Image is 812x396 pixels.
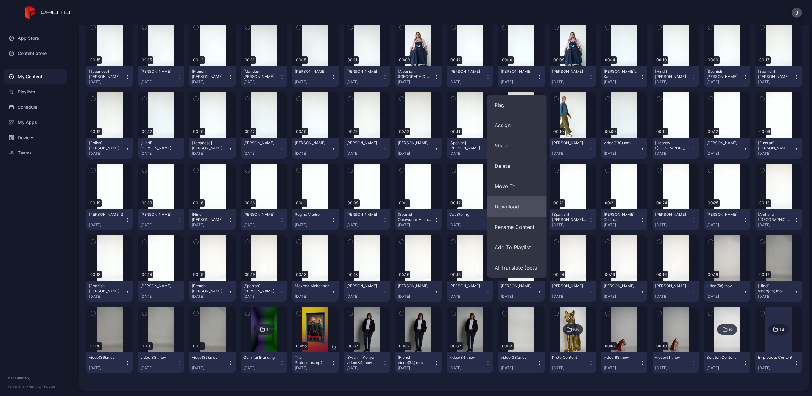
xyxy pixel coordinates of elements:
[344,138,390,159] button: [PERSON_NAME][DATE]
[4,46,67,61] a: Content Store
[192,151,228,156] div: [DATE]
[8,385,29,388] span: Version 1.13.1 •
[346,151,382,156] div: [DATE]
[346,283,381,289] div: Kristin Gugliemo
[241,66,287,87] button: [Mandarin] [PERSON_NAME][DATE]
[604,69,639,79] div: Amani’s Kaur
[89,79,125,85] div: [DATE]
[189,138,236,159] button: [Japanese] [PERSON_NAME][DATE]
[758,140,793,151] div: [Russian] Anna Braz
[655,365,691,371] div: [DATE]
[138,281,184,302] button: [PERSON_NAME][DATE]
[755,138,802,159] button: [Russian] [PERSON_NAME][DATE]
[192,222,228,228] div: [DATE]
[779,327,784,332] div: 14
[395,209,442,230] button: [Spanish] Omowunmi Afulabi 2[DATE]
[487,156,547,176] button: Delete
[447,66,493,87] button: [PERSON_NAME][DATE]
[604,79,640,85] div: [DATE]
[140,212,175,217] div: Sayuja Kute
[552,79,588,85] div: [DATE]
[755,352,802,373] button: In-process Content[DATE]
[398,140,433,146] div: Alex Pierce
[758,69,793,79] div: [Spanish] Natalie Marston
[140,283,175,289] div: Souji Bondalapati
[4,99,67,115] a: Schedule
[395,352,442,373] button: [French] video(34).mov[DATE]
[29,385,55,388] a: Terms Of Service
[758,79,794,85] div: [DATE]
[498,281,545,302] button: [PERSON_NAME][DATE]
[449,222,485,228] div: [DATE]
[653,138,699,159] button: [Hebrew ([GEOGRAPHIC_DATA])] [PERSON_NAME][DATE]
[4,69,67,84] div: My Content
[192,79,228,85] div: [DATE]
[758,212,793,222] div: [Amharic (Ethiopia)] Makeda Mekannen
[192,69,227,79] div: [French] Marla Miller
[344,66,390,87] button: [PERSON_NAME][DATE]
[295,140,330,146] div: Gisela Thomas
[140,365,177,371] div: [DATE]
[487,176,547,196] button: Move To
[138,352,184,373] button: video(38).mov[DATE]
[241,138,287,159] button: [PERSON_NAME][DATE]
[189,66,236,87] button: [French] [PERSON_NAME][DATE]
[192,365,228,371] div: [DATE]
[8,376,63,381] div: © 2025 PROTO, Inc.
[449,140,484,151] div: [Spanish] Erica Rooney
[655,151,691,156] div: [DATE]
[395,281,442,302] button: [PERSON_NAME][DATE]
[449,294,485,299] div: [DATE]
[604,283,639,289] div: Johanay Birram
[4,84,67,99] div: Playlists
[86,352,133,373] button: video(39).mov[DATE]
[755,209,802,230] button: [Amharic ([GEOGRAPHIC_DATA])] [PERSON_NAME][DATE]
[707,151,743,156] div: [DATE]
[550,281,596,302] button: [PERSON_NAME][DATE]
[707,283,741,289] div: video(58).mov
[550,138,596,159] button: [PERSON_NAME] 1[DATE]
[4,145,67,160] a: Teams
[4,115,67,130] div: My Apps
[189,352,236,373] button: video(35).mov[DATE]
[86,209,133,230] button: [PERSON_NAME] 2[DATE]
[498,352,545,373] button: video(33).mov[DATE]
[604,294,640,299] div: [DATE]
[447,209,493,230] button: Cat Storing[DATE]
[89,151,125,156] div: [DATE]
[192,212,227,222] div: [Hindi] Raksha Moorthy
[243,365,280,371] div: [DATE]
[604,212,639,222] div: Lidia De La Cruz
[792,8,802,18] button: J
[346,355,381,365] div: [Swahili (Kenya)] video(34).mov
[487,115,547,135] button: Assign
[243,222,280,228] div: [DATE]
[653,281,699,302] button: [PERSON_NAME][DATE]
[501,283,536,289] div: Mavis Chin
[292,138,339,159] button: [PERSON_NAME][DATE]
[604,140,639,146] div: video(130).mov
[140,151,177,156] div: [DATE]
[266,327,268,332] div: 1
[243,151,280,156] div: [DATE]
[4,31,67,46] a: App Store
[704,138,750,159] button: [PERSON_NAME][DATE]
[449,365,485,371] div: [DATE]
[552,222,588,228] div: [DATE]
[189,281,236,302] button: [French] [PERSON_NAME][DATE]
[653,209,699,230] button: [PERSON_NAME][DATE]
[138,209,184,230] button: [PERSON_NAME][DATE]
[86,66,133,87] button: [Japanese] [PERSON_NAME][DATE]
[552,140,587,146] div: Erica Rooney 1
[552,365,588,371] div: [DATE]
[140,294,177,299] div: [DATE]
[704,352,750,373] button: Scratch Content[DATE]
[89,365,125,371] div: [DATE]
[707,212,741,217] div: Nichola Gallagher
[498,66,545,87] button: [PERSON_NAME][DATE]
[398,222,434,228] div: [DATE]
[655,222,691,228] div: [DATE]
[295,151,331,156] div: [DATE]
